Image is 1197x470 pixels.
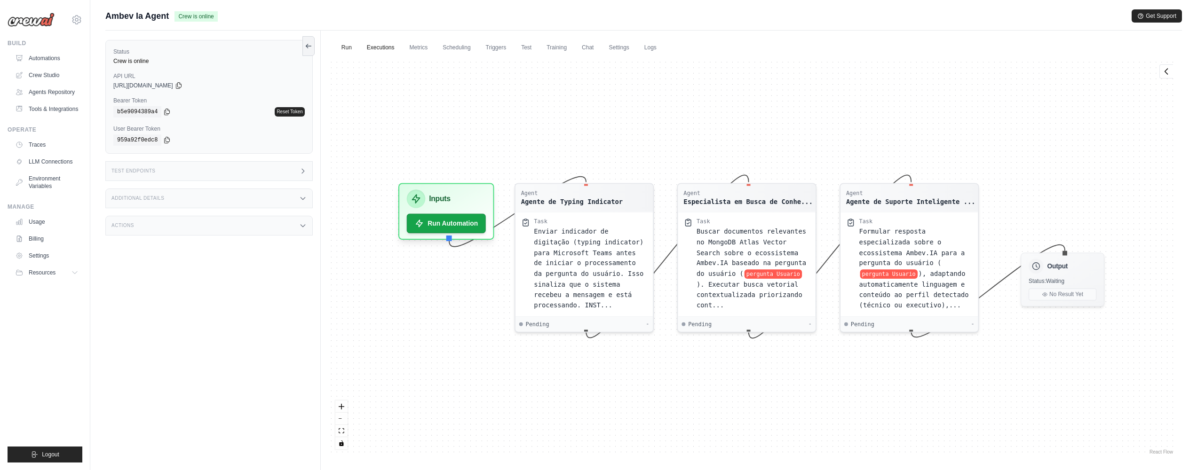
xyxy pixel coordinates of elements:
div: Crew is online [113,57,305,65]
a: Settings [11,248,82,263]
a: Run [336,38,357,58]
span: Status: Waiting [1029,278,1064,284]
a: Logs [639,38,662,58]
span: Pending [851,321,874,328]
a: Triggers [480,38,512,58]
div: OutputStatus:WaitingNo Result Yet [1021,253,1104,307]
button: fit view [335,425,348,437]
span: pergunta Usuario [860,269,917,279]
span: Enviar indicador de digitação (typing indicator) para Microsoft Teams antes de iniciar o processa... [534,227,643,309]
div: - [971,321,974,328]
div: Especialista em Busca de Conhecimento Ambev.IA [683,197,813,206]
span: Pending [525,321,549,328]
button: zoom in [335,400,348,413]
span: ), adaptando automaticamente linguagem e conteúdo ao perfil detectado (técnico ou executivo),... [859,270,968,309]
button: No Result Yet [1029,289,1096,301]
a: Metrics [404,38,434,58]
g: Edge from a219ba796f06d2504658ce1ac4f18a5f to outputNode [911,245,1065,337]
button: toggle interactivity [335,437,348,449]
span: pergunta Usuario [745,269,802,279]
a: Traces [11,137,82,152]
g: Edge from b2bcb227fdc10d5724e648a2e8f92cde to 34aa285abaec1ad099c4c76c36d147b9 [586,175,749,337]
div: AgentAgente de Suporte Inteligente ...TaskFormular resposta especializada sobre o ecossistema Amb... [840,183,979,332]
div: AgentAgente de Typing IndicatorTaskEnviar indicador de digitação (typing indicator) para Microsof... [515,183,654,332]
g: Edge from inputsNode to b2bcb227fdc10d5724e648a2e8f92cde [449,177,586,247]
div: Agent [521,189,622,197]
button: zoom out [335,413,348,425]
div: Enviar indicador de digitação (typing indicator) para Microsoft Teams antes de iniciar o processa... [534,226,647,311]
a: Settings [603,38,634,58]
label: Bearer Token [113,97,305,104]
a: Agents Repository [11,85,82,100]
div: Agente de Typing Indicator [521,197,622,206]
span: Logout [42,451,59,458]
g: Edge from 34aa285abaec1ad099c4c76c36d147b9 to a219ba796f06d2504658ce1ac4f18a5f [748,175,911,338]
div: Task [859,218,872,226]
h3: Output [1047,261,1068,271]
a: Environment Variables [11,171,82,194]
a: Test [515,38,537,58]
div: AgentEspecialista em Busca de Conhe...TaskBuscar documentos relevantes no MongoDB Atlas Vector Se... [677,183,816,332]
span: Buscar documentos relevantes no MongoDB Atlas Vector Search sobre o ecossistema Ambev.IA baseado ... [697,227,806,277]
div: Agente de Suporte Inteligente Ambev.IA [846,197,975,206]
div: Build [8,39,82,47]
div: - [646,321,649,328]
button: Run Automation [407,214,486,233]
button: Logout [8,446,82,462]
a: React Flow attribution [1149,449,1173,454]
div: Formular resposta especializada sobre o ecossistema Ambev.IA para a pergunta do usuário ({pergunt... [859,226,972,311]
span: Formular resposta especializada sobre o ecossistema Ambev.IA para a pergunta do usuário ( [859,227,965,266]
h3: Test Endpoints [111,168,156,174]
span: Resources [29,269,55,276]
a: Reset Token [275,107,304,117]
a: LLM Connections [11,154,82,169]
span: Ambev Ia Agent [105,9,169,23]
span: [URL][DOMAIN_NAME] [113,82,173,89]
a: Tools & Integrations [11,102,82,117]
div: - [809,321,812,328]
h3: Inputs [429,193,451,204]
div: Manage [8,203,82,211]
iframe: Chat Widget [1150,425,1197,470]
a: Billing [11,231,82,246]
div: Task [534,218,547,226]
button: Get Support [1132,9,1182,23]
div: Operate [8,126,82,133]
div: React Flow controls [335,400,348,449]
span: Crew is online [174,11,217,22]
div: Agent [846,189,975,197]
a: Usage [11,214,82,229]
a: Executions [361,38,400,58]
code: 959a92f0edc8 [113,134,161,146]
label: User Bearer Token [113,125,305,133]
a: Automations [11,51,82,66]
a: Scheduling [437,38,476,58]
button: Resources [11,265,82,280]
span: Pending [688,321,712,328]
span: ). Executar busca vetorial contextualizada priorizando cont... [697,281,802,309]
h3: Actions [111,223,134,228]
div: Task [697,218,710,226]
code: b5e9094389a4 [113,106,161,117]
h3: Additional Details [111,196,164,201]
div: Buscar documentos relevantes no MongoDB Atlas Vector Search sobre o ecossistema Ambev.IA baseado ... [697,226,810,311]
label: Status [113,48,305,55]
div: InputsRun Automation [398,183,494,239]
label: API URL [113,72,305,80]
div: Agent [683,189,813,197]
a: Training [541,38,572,58]
a: Crew Studio [11,68,82,83]
a: Chat [576,38,599,58]
img: Logo [8,13,55,27]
